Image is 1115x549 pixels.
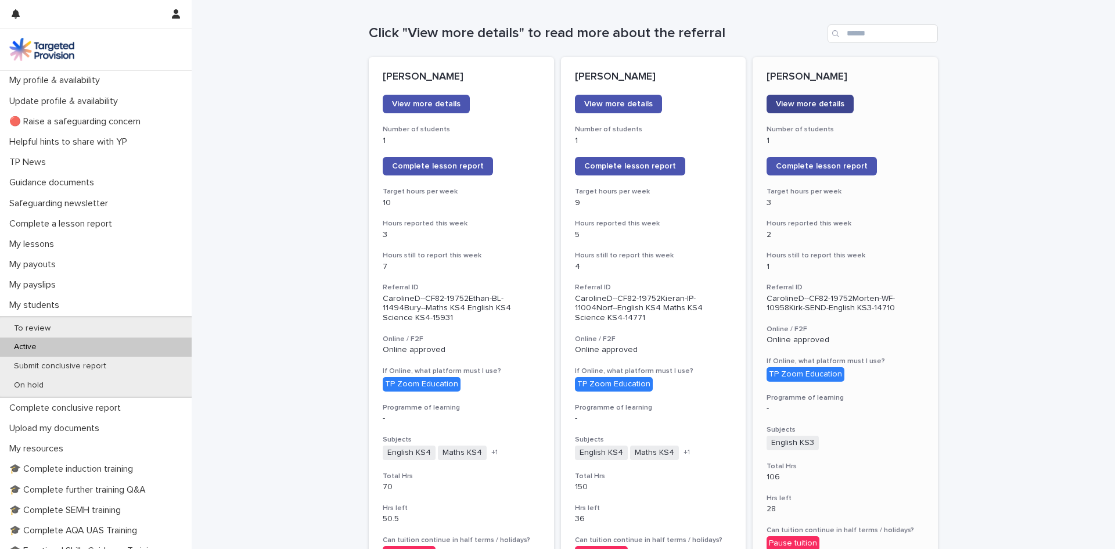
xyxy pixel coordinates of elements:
p: 50.5 [383,514,540,524]
h3: Hours still to report this week [575,251,732,260]
p: 3 [383,230,540,240]
h3: Subjects [383,435,540,444]
h3: Programme of learning [575,403,732,412]
p: 9 [575,198,732,208]
p: 🎓 Complete induction training [5,464,142,475]
h3: Programme of learning [767,393,924,403]
div: TP Zoom Education [575,377,653,392]
h3: Referral ID [383,283,540,292]
h3: Online / F2F [575,335,732,344]
h3: Programme of learning [383,403,540,412]
h3: Can tuition continue in half terms / holidays? [575,536,732,545]
p: Complete conclusive report [5,403,130,414]
p: Online approved [383,345,540,355]
span: Complete lesson report [392,162,484,170]
h3: Subjects [575,435,732,444]
p: CarolineD--CF82-19752Morten-WF-10958Kirk-SEND-English KS3-14710 [767,294,924,314]
span: English KS3 [767,436,819,450]
h3: If Online, what platform must I use? [383,367,540,376]
p: 3 [767,198,924,208]
p: 4 [575,262,732,272]
p: 28 [767,504,924,514]
span: Maths KS4 [630,446,679,460]
h3: Referral ID [575,283,732,292]
p: Helpful hints to share with YP [5,137,136,148]
p: Submit conclusive report [5,361,116,371]
h3: Hours reported this week [383,219,540,228]
h3: Can tuition continue in half terms / holidays? [383,536,540,545]
p: 5 [575,230,732,240]
a: View more details [767,95,854,113]
span: Complete lesson report [776,162,868,170]
span: View more details [392,100,461,108]
p: [PERSON_NAME] [575,71,732,84]
p: Active [5,342,46,352]
p: 1 [575,136,732,146]
p: Upload my documents [5,423,109,434]
h3: Number of students [383,125,540,134]
h3: Total Hrs [575,472,732,481]
input: Search [828,24,938,43]
p: Guidance documents [5,177,103,188]
h3: Can tuition continue in half terms / holidays? [767,526,924,535]
p: - [575,414,732,424]
p: Complete a lesson report [5,218,121,229]
p: 🎓 Complete further training Q&A [5,485,155,496]
span: English KS4 [383,446,436,460]
p: 36 [575,514,732,524]
h3: Hours reported this week [767,219,924,228]
p: My lessons [5,239,63,250]
h3: Hrs left [383,504,540,513]
h3: Online / F2F [383,335,540,344]
span: + 1 [491,449,498,456]
p: [PERSON_NAME] [383,71,540,84]
span: View more details [776,100,844,108]
p: TP News [5,157,55,168]
span: + 1 [684,449,690,456]
h3: If Online, what platform must I use? [575,367,732,376]
h3: Target hours per week [767,187,924,196]
span: English KS4 [575,446,628,460]
p: 1 [767,262,924,272]
h3: Hours still to report this week [767,251,924,260]
h3: If Online, what platform must I use? [767,357,924,366]
p: 🎓 Complete SEMH training [5,505,130,516]
p: Safeguarding newsletter [5,198,117,209]
p: 1 [767,136,924,146]
span: Maths KS4 [438,446,487,460]
p: To review [5,324,60,333]
p: CarolineD--CF82-19752Kieran-IP-11004Norf--English KS4 Maths KS4 Science KS4-14771 [575,294,732,323]
h3: Hrs left [767,494,924,503]
img: M5nRWzHhSzIhMunXDL62 [9,38,74,61]
h3: Number of students [575,125,732,134]
div: TP Zoom Education [383,377,461,392]
p: - [383,414,540,424]
p: 🎓 Complete AQA UAS Training [5,525,146,536]
p: My payslips [5,279,65,290]
p: My payouts [5,259,65,270]
h1: Click "View more details" to read more about the referral [369,25,823,42]
h3: Target hours per week [575,187,732,196]
p: Update profile & availability [5,96,127,107]
span: View more details [584,100,653,108]
p: [PERSON_NAME] [767,71,924,84]
span: Complete lesson report [584,162,676,170]
h3: Hours still to report this week [383,251,540,260]
p: CarolineD--CF82-19752Ethan-BL-11494Bury--Maths KS4 English KS4 Science KS4-15931 [383,294,540,323]
p: - [767,404,924,414]
p: My resources [5,443,73,454]
p: 🔴 Raise a safeguarding concern [5,116,150,127]
div: TP Zoom Education [767,367,844,382]
h3: Referral ID [767,283,924,292]
p: 150 [575,482,732,492]
p: My profile & availability [5,75,109,86]
p: 10 [383,198,540,208]
h3: Subjects [767,425,924,435]
p: On hold [5,381,53,390]
p: 106 [767,472,924,482]
p: Online approved [767,335,924,345]
h3: Target hours per week [383,187,540,196]
h3: Hrs left [575,504,732,513]
h3: Hours reported this week [575,219,732,228]
a: Complete lesson report [383,157,493,175]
